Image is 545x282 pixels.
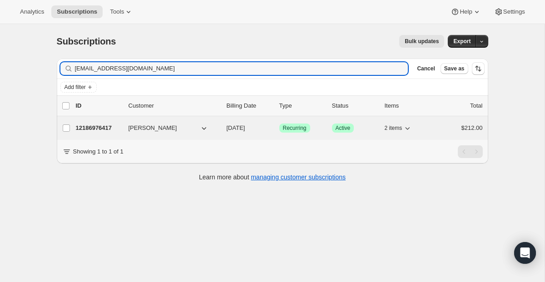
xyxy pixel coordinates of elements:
p: Status [332,101,377,110]
button: Add filter [60,82,97,93]
span: Settings [503,8,525,15]
p: Billing Date [227,101,272,110]
span: Cancel [417,65,435,72]
button: Help [445,5,486,18]
button: Settings [489,5,530,18]
p: Total [470,101,482,110]
p: 12186976417 [76,124,121,133]
nav: Pagination [458,145,483,158]
span: $212.00 [461,124,483,131]
button: Tools [104,5,139,18]
p: ID [76,101,121,110]
span: Active [336,124,351,132]
span: Subscriptions [57,36,116,46]
span: Analytics [20,8,44,15]
span: Add filter [64,84,86,91]
p: Customer [129,101,219,110]
div: 12186976417[PERSON_NAME][DATE]SuccessRecurringSuccessActive2 items$212.00 [76,122,483,134]
button: Save as [441,63,468,74]
span: Help [460,8,472,15]
span: Tools [110,8,124,15]
p: Showing 1 to 1 of 1 [73,147,124,156]
div: Type [279,101,325,110]
button: 2 items [385,122,412,134]
button: Analytics [15,5,50,18]
button: Subscriptions [51,5,103,18]
div: IDCustomerBilling DateTypeStatusItemsTotal [76,101,483,110]
button: Bulk updates [399,35,444,48]
span: Export [453,38,471,45]
span: Recurring [283,124,307,132]
button: Cancel [413,63,438,74]
span: [DATE] [227,124,245,131]
div: Open Intercom Messenger [514,242,536,264]
button: [PERSON_NAME] [123,121,214,135]
span: Save as [444,65,465,72]
span: Bulk updates [405,38,439,45]
p: Learn more about [199,173,346,182]
span: [PERSON_NAME] [129,124,177,133]
button: Sort the results [472,62,485,75]
input: Filter subscribers [75,62,408,75]
span: 2 items [385,124,402,132]
div: Items [385,101,430,110]
button: Export [448,35,476,48]
a: managing customer subscriptions [251,173,346,181]
span: Subscriptions [57,8,97,15]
